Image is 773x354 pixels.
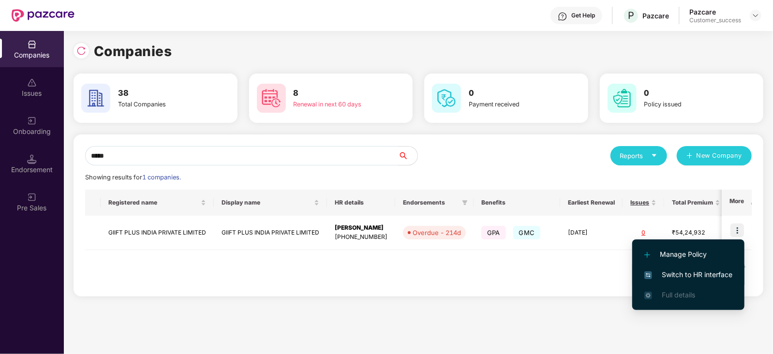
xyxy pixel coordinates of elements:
span: plus [686,152,693,160]
div: [PHONE_NUMBER] [335,233,387,242]
div: Policy issued [644,100,728,109]
img: svg+xml;base64,PHN2ZyB4bWxucz0iaHR0cDovL3d3dy53My5vcmcvMjAwMC9zdmciIHdpZHRoPSIxMi4yMDEiIGhlaWdodD... [644,252,650,258]
th: More [722,190,752,216]
span: filter [460,197,470,208]
img: svg+xml;base64,PHN2ZyBpZD0iUmVsb2FkLTMyeDMyIiB4bWxucz0iaHR0cDovL3d3dy53My5vcmcvMjAwMC9zdmciIHdpZH... [76,46,86,56]
img: svg+xml;base64,PHN2ZyB4bWxucz0iaHR0cDovL3d3dy53My5vcmcvMjAwMC9zdmciIHdpZHRoPSI2MCIgaGVpZ2h0PSI2MC... [81,84,110,113]
div: Total Companies [118,100,201,109]
span: Issues [630,199,649,206]
div: 0 [630,228,656,237]
span: caret-down [651,152,657,159]
img: icon [730,223,744,237]
img: New Pazcare Logo [12,9,74,22]
td: GIIFT PLUS INDIA PRIVATE LIMITED [101,216,214,250]
span: P [628,10,634,21]
span: Total Premium [672,199,713,206]
h3: 8 [294,87,377,100]
th: Earliest Renewal [560,190,623,216]
span: search [398,152,417,160]
img: svg+xml;base64,PHN2ZyB3aWR0aD0iMTQuNSIgaGVpZ2h0PSIxNC41IiB2aWV3Qm94PSIwIDAgMTYgMTYiIGZpbGw9Im5vbm... [27,154,37,164]
div: Reports [620,151,657,161]
button: plusNew Company [677,146,752,165]
div: Pazcare [689,7,741,16]
div: [PERSON_NAME] [335,223,387,233]
img: svg+xml;base64,PHN2ZyB4bWxucz0iaHR0cDovL3d3dy53My5vcmcvMjAwMC9zdmciIHdpZHRoPSI2MCIgaGVpZ2h0PSI2MC... [257,84,286,113]
span: Endorsements [403,199,458,206]
div: Overdue - 214d [413,228,461,237]
span: GMC [513,226,541,239]
th: HR details [327,190,395,216]
span: GPA [481,226,506,239]
span: Registered name [108,199,199,206]
div: Renewal in next 60 days [294,100,377,109]
img: svg+xml;base64,PHN2ZyB3aWR0aD0iMjAiIGhlaWdodD0iMjAiIHZpZXdCb3g9IjAgMCAyMCAyMCIgZmlsbD0ibm9uZSIgeG... [27,192,37,202]
td: GIIFT PLUS INDIA PRIVATE LIMITED [214,216,327,250]
span: Manage Policy [644,249,732,260]
div: Get Help [571,12,595,19]
h3: 0 [644,87,728,100]
span: 1 companies. [142,174,181,181]
span: Display name [222,199,312,206]
th: Total Premium [664,190,728,216]
span: Showing results for [85,174,181,181]
th: Issues [623,190,664,216]
img: svg+xml;base64,PHN2ZyB4bWxucz0iaHR0cDovL3d3dy53My5vcmcvMjAwMC9zdmciIHdpZHRoPSI2MCIgaGVpZ2h0PSI2MC... [432,84,461,113]
button: search [398,146,418,165]
img: svg+xml;base64,PHN2ZyBpZD0iRHJvcGRvd24tMzJ4MzIiIHhtbG5zPSJodHRwOi8vd3d3LnczLm9yZy8yMDAwL3N2ZyIgd2... [752,12,759,19]
img: svg+xml;base64,PHN2ZyBpZD0iQ29tcGFuaWVzIiB4bWxucz0iaHR0cDovL3d3dy53My5vcmcvMjAwMC9zdmciIHdpZHRoPS... [27,40,37,49]
div: Customer_success [689,16,741,24]
div: Pazcare [642,11,669,20]
td: [DATE] [560,216,623,250]
img: svg+xml;base64,PHN2ZyB4bWxucz0iaHR0cDovL3d3dy53My5vcmcvMjAwMC9zdmciIHdpZHRoPSIxNi4zNjMiIGhlaWdodD... [644,292,652,299]
h3: 0 [469,87,552,100]
th: Display name [214,190,327,216]
img: svg+xml;base64,PHN2ZyBpZD0iSXNzdWVzX2Rpc2FibGVkIiB4bWxucz0iaHR0cDovL3d3dy53My5vcmcvMjAwMC9zdmciIH... [27,78,37,88]
div: Payment received [469,100,552,109]
span: Switch to HR interface [644,269,732,280]
span: New Company [697,151,743,161]
img: svg+xml;base64,PHN2ZyB3aWR0aD0iMjAiIGhlaWdodD0iMjAiIHZpZXdCb3g9IjAgMCAyMCAyMCIgZmlsbD0ibm9uZSIgeG... [27,116,37,126]
span: Full details [662,291,695,299]
th: Registered name [101,190,214,216]
h1: Companies [94,41,172,62]
h3: 38 [118,87,201,100]
img: svg+xml;base64,PHN2ZyB4bWxucz0iaHR0cDovL3d3dy53My5vcmcvMjAwMC9zdmciIHdpZHRoPSIxNiIgaGVpZ2h0PSIxNi... [644,271,652,279]
th: Benefits [474,190,560,216]
img: svg+xml;base64,PHN2ZyBpZD0iSGVscC0zMngzMiIgeG1sbnM9Imh0dHA6Ly93d3cudzMub3JnLzIwMDAvc3ZnIiB3aWR0aD... [558,12,567,21]
img: svg+xml;base64,PHN2ZyB4bWxucz0iaHR0cDovL3d3dy53My5vcmcvMjAwMC9zdmciIHdpZHRoPSI2MCIgaGVpZ2h0PSI2MC... [608,84,637,113]
span: filter [462,200,468,206]
div: ₹54,24,932 [672,228,720,237]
